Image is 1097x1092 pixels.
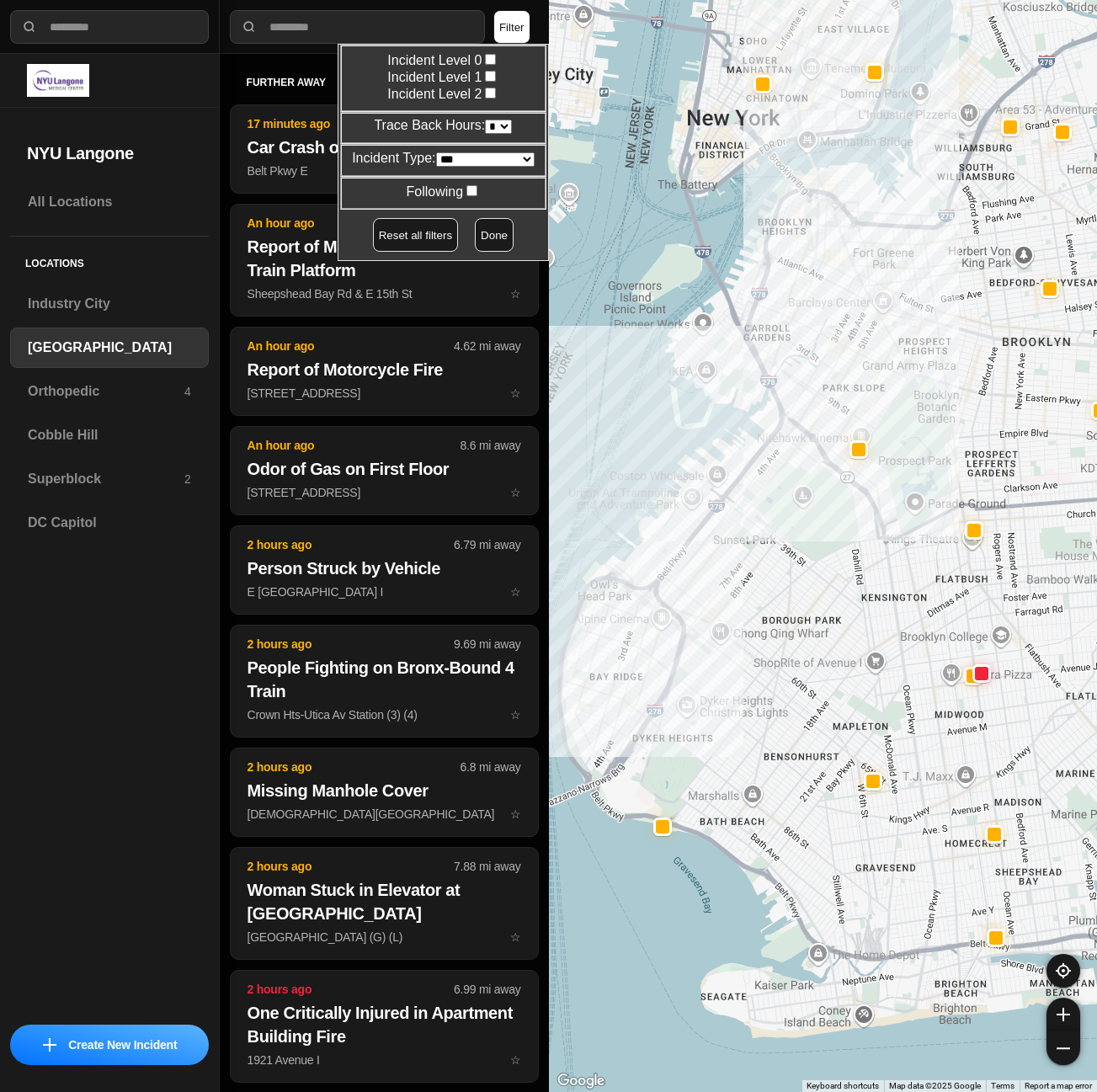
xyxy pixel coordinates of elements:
[230,930,539,944] a: 2 hours ago7.88 mi awayWoman Stuck in Elevator at [GEOGRAPHIC_DATA][GEOGRAPHIC_DATA] (G) (L)star
[10,503,209,543] a: DC Capitol
[475,218,514,252] button: Done
[248,759,461,775] p: 2 hours ago
[10,371,209,412] a: Orthopedic4
[991,1081,1014,1090] a: Terms (opens in new tab)
[28,513,191,533] h3: DC Capitol
[248,806,521,823] p: [DEMOGRAPHIC_DATA][GEOGRAPHIC_DATA]
[230,970,539,1083] button: 2 hours ago6.99 mi awayOne Critically Injured in Apartment Building Fire1921 Avenue Istar
[10,1025,209,1065] button: iconCreate New Incident
[510,930,521,944] span: star
[230,485,539,499] a: An hour ago8.6 mi awayOdor of Gas on First Floor[STREET_ADDRESS]star
[461,437,521,454] p: 8.6 mi away
[352,68,534,85] label: Incident Level 1
[27,141,192,165] h2: NYU Langone
[68,1036,177,1053] p: Create New Incident
[248,706,521,723] p: Crown Hts-Utica Av Station (3) (4)
[248,929,521,946] p: [GEOGRAPHIC_DATA] (G) (L)
[28,338,191,358] h3: [GEOGRAPHIC_DATA]
[248,457,521,481] h2: Odor of Gas on First Floor
[485,71,496,82] input: Incident Level 1
[248,162,521,179] p: Belt Pkwy E
[1046,954,1080,988] button: recenter
[352,85,534,102] label: Incident Level 2
[1057,1041,1070,1055] img: zoom-out
[454,536,520,553] p: 6.79 mi away
[466,185,477,196] input: Following
[21,19,38,35] img: search
[248,437,461,454] p: An hour ago
[230,1052,539,1067] a: 2 hours ago6.99 mi awayOne Critically Injured in Apartment Building Fire1921 Avenue Istar
[10,182,209,222] a: All Locations
[10,237,209,284] h5: Locations
[28,381,184,402] h3: Orthopedic
[28,294,191,314] h3: Industry City
[1046,1031,1080,1065] button: zoom-out
[493,10,530,44] button: Filter
[230,707,539,722] a: 2 hours ago9.69 mi awayPeople Fighting on Bronx-Bound 4 TrainCrown Hts-Utica Av Station (3) (4)star
[248,536,454,553] p: 2 hours ago
[230,807,539,821] a: 2 hours ago6.8 mi awayMissing Manhole Cover[DEMOGRAPHIC_DATA][GEOGRAPHIC_DATA]star
[510,708,521,722] span: star
[248,779,521,802] h2: Missing Manhole Cover
[510,1053,521,1067] span: star
[510,287,521,301] span: star
[248,385,521,402] p: [STREET_ADDRESS]
[248,215,454,232] p: An hour ago
[248,878,521,925] h2: Woman Stuck in Elevator at [GEOGRAPHIC_DATA]
[28,469,184,489] h3: Superblock
[248,136,521,159] h2: Car Crash on Belt Parkway
[485,88,496,99] input: Incident Level 2
[454,981,520,998] p: 6.99 mi away
[27,64,89,97] img: logo
[230,584,539,599] a: 2 hours ago6.79 mi awayPerson Struck by VehicleE [GEOGRAPHIC_DATA] Istar
[230,847,539,960] button: 2 hours ago7.88 mi awayWoman Stuck in Elevator at [GEOGRAPHIC_DATA][GEOGRAPHIC_DATA] (G) (L)star
[889,1081,981,1090] span: Map data ©2025 Google
[510,807,521,821] span: star
[436,152,535,167] select: Incident Type:
[485,54,496,65] input: Incident Level 0
[461,759,521,775] p: 6.8 mi away
[248,358,521,381] h2: Report of Motorcycle Fire
[230,525,539,615] button: 2 hours ago6.79 mi awayPerson Struck by VehicleE [GEOGRAPHIC_DATA] Istar
[407,184,481,199] label: Following
[247,76,479,89] h5: further away
[248,235,521,282] h2: Report of Man Throwing Bottles on Train Platform
[230,204,539,317] button: An hour ago7.51 mi awayReport of Man Throwing Bottles on Train PlatformSheepshead Bay Rd & E 15th...
[807,1080,879,1092] button: Keyboard shortcuts
[230,104,539,194] button: 17 minutes ago1.28 mi awayCar Crash on Belt ParkwayBelt Pkwy Estar
[454,636,520,653] p: 9.69 mi away
[248,636,454,653] p: 2 hours ago
[485,120,512,134] select: Trace Back Hours:
[184,471,191,487] p: 2
[1056,963,1071,978] img: recenter
[454,858,520,875] p: 7.88 mi away
[510,386,521,400] span: star
[352,51,534,68] label: Incident Level 0
[374,118,512,132] label: Trace Back Hours:
[510,486,521,499] span: star
[230,426,539,515] button: An hour ago8.6 mi awayOdor of Gas on First Floor[STREET_ADDRESS]star
[10,328,209,368] a: [GEOGRAPHIC_DATA]
[454,338,520,354] p: 4.62 mi away
[1057,1008,1070,1021] img: zoom-in
[10,415,209,455] a: Cobble Hill
[248,115,454,132] p: 17 minutes ago
[248,583,521,600] p: E [GEOGRAPHIC_DATA] I
[553,1070,609,1092] a: Open this area in Google Maps (opens a new window)
[43,1038,56,1052] img: icon
[1046,998,1080,1031] button: zoom-in
[352,151,534,165] label: Incident Type:
[230,748,539,837] button: 2 hours ago6.8 mi awayMissing Manhole Cover[DEMOGRAPHIC_DATA][GEOGRAPHIC_DATA]star
[230,286,539,301] a: An hour ago7.51 mi awayReport of Man Throwing Bottles on Train PlatformSheepshead Bay Rd & E 15th...
[510,585,521,599] span: star
[248,1001,521,1048] h2: One Critically Injured in Apartment Building Fire
[248,1052,521,1068] p: 1921 Avenue I
[248,338,454,354] p: An hour ago
[230,625,539,738] button: 2 hours ago9.69 mi awayPeople Fighting on Bronx-Bound 4 TrainCrown Hts-Utica Av Station (3) (4)star
[248,484,521,501] p: [STREET_ADDRESS]
[241,19,258,35] img: search
[248,557,521,580] h2: Person Struck by Vehicle
[248,656,521,703] h2: People Fighting on Bronx-Bound 4 Train
[10,459,209,499] a: Superblock2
